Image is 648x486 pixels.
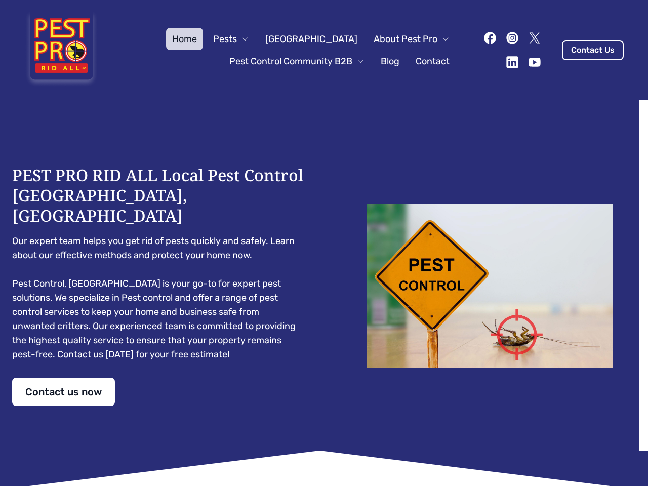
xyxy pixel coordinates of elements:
a: Contact Us [562,40,624,60]
a: Home [166,28,203,50]
img: Pest Pro Rid All [24,12,99,88]
button: About Pest Pro [368,28,456,50]
a: Contact [410,50,456,72]
h1: PEST PRO RID ALL Local Pest Control [GEOGRAPHIC_DATA], [GEOGRAPHIC_DATA] [12,165,304,226]
span: Pest Control Community B2B [229,54,352,68]
button: Pests [207,28,255,50]
img: Dead cockroach on floor with caution sign pest control [344,204,636,368]
span: Pests [213,32,237,46]
pre: Our expert team helps you get rid of pests quickly and safely. Learn about our effective methods ... [12,234,304,361]
a: [GEOGRAPHIC_DATA] [259,28,363,50]
a: Blog [375,50,406,72]
button: Pest Control Community B2B [223,50,371,72]
a: Contact us now [12,378,115,406]
span: About Pest Pro [374,32,437,46]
